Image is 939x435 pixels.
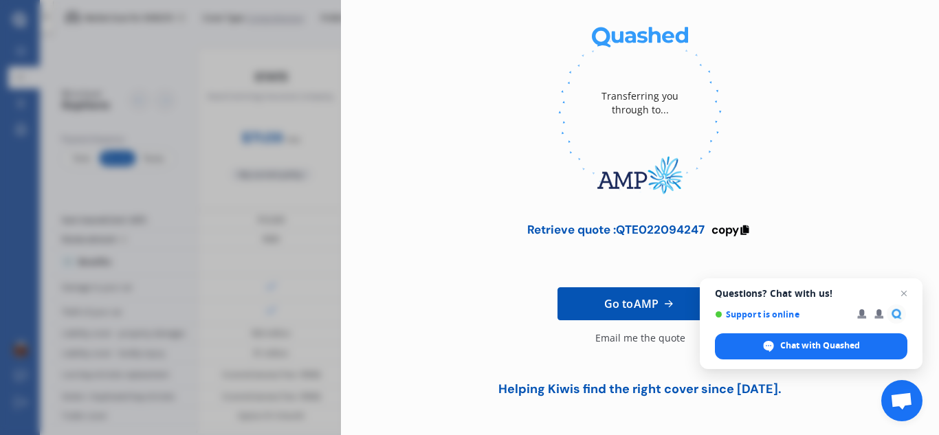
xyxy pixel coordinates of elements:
[604,295,659,312] span: Go to AMP
[780,339,860,352] span: Chat with Quashed
[715,309,848,320] span: Support is online
[711,222,739,237] span: copy
[489,382,791,397] div: Helping Kiwis find the right cover since [DATE].
[558,144,722,206] img: AMP.webp
[557,287,722,320] a: Go toAMP
[715,288,907,299] span: Questions? Chat with us!
[715,333,907,359] span: Chat with Quashed
[527,223,705,236] div: Retrieve quote : QTE022094247
[595,331,685,359] div: Email me the quote
[585,62,695,144] div: Transferring you through to...
[881,380,923,421] a: Open chat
